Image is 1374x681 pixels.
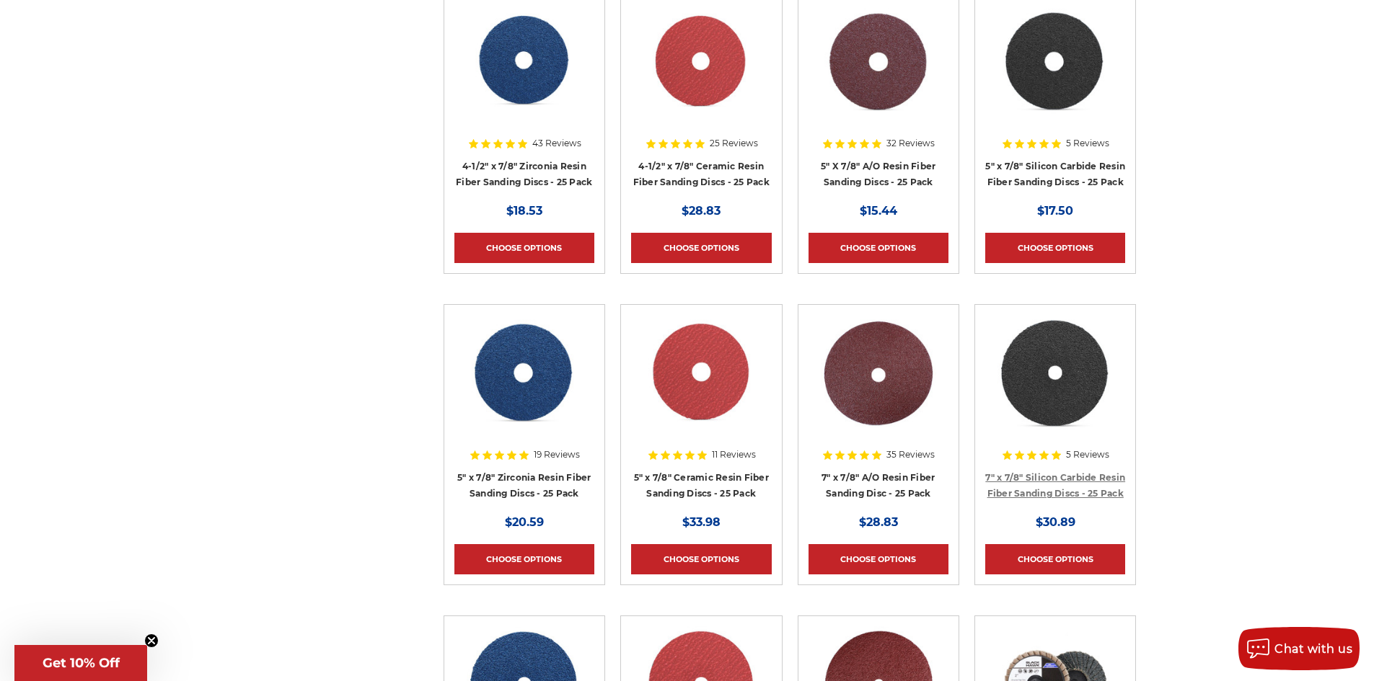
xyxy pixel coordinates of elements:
a: 5 inch zirc resin fiber disc [454,315,594,455]
span: 11 Reviews [712,450,756,459]
img: 7 inch aluminum oxide resin fiber disc [821,315,936,430]
span: $33.98 [682,515,721,529]
a: 4-1/2" x 7/8" Ceramic Resin Fiber Sanding Discs - 25 Pack [633,161,770,188]
span: $28.83 [859,515,898,529]
span: Chat with us [1274,642,1352,656]
span: 5 Reviews [1066,450,1109,459]
a: 7" x 7/8" A/O Resin Fiber Sanding Disc - 25 Pack [822,472,935,499]
a: Choose Options [454,544,594,574]
div: Get 10% OffClose teaser [14,645,147,681]
button: Chat with us [1238,627,1360,670]
a: Choose Options [454,233,594,263]
img: 5 inch aluminum oxide resin fiber disc [820,4,936,119]
a: 5" x 7/8" Zirconia Resin Fiber Sanding Discs - 25 Pack [457,472,591,499]
span: $20.59 [505,515,544,529]
img: 5 inch zirc resin fiber disc [467,315,582,430]
a: 5" x 7/8" Ceramic Resin Fiber Sanding Discs - 25 Pack [634,472,769,499]
span: 43 Reviews [532,139,581,148]
span: 35 Reviews [886,450,935,459]
img: 7 Inch Silicon Carbide Resin Fiber Disc [998,315,1113,430]
span: 25 Reviews [710,139,758,148]
a: 4-1/2" zirc resin fiber disc [454,4,594,143]
a: Choose Options [985,233,1125,263]
a: 5 inch aluminum oxide resin fiber disc [809,4,948,143]
a: 4-1/2" x 7/8" Zirconia Resin Fiber Sanding Discs - 25 Pack [456,161,592,188]
img: 5 Inch Silicon Carbide Resin Fiber Disc [998,4,1113,119]
img: 5" x 7/8" Ceramic Resin Fibre Disc [643,315,759,430]
a: 5" X 7/8" A/O Resin Fiber Sanding Discs - 25 Pack [821,161,935,188]
a: Choose Options [809,233,948,263]
a: Choose Options [985,544,1125,574]
a: Choose Options [809,544,948,574]
span: $17.50 [1037,204,1073,218]
button: Close teaser [144,633,159,648]
a: 7 inch aluminum oxide resin fiber disc [809,315,948,455]
img: 4-1/2" zirc resin fiber disc [466,4,582,119]
span: $30.89 [1036,515,1075,529]
span: Get 10% Off [43,655,120,671]
span: 19 Reviews [534,450,580,459]
a: Choose Options [631,544,771,574]
a: 5" x 7/8" Silicon Carbide Resin Fiber Sanding Discs - 25 Pack [985,161,1125,188]
a: 7 Inch Silicon Carbide Resin Fiber Disc [985,315,1125,455]
span: $18.53 [506,204,542,218]
img: 4-1/2" ceramic resin fiber disc [643,4,759,119]
a: Choose Options [631,233,771,263]
span: $28.83 [682,204,721,218]
span: 5 Reviews [1066,139,1109,148]
a: 5 Inch Silicon Carbide Resin Fiber Disc [985,4,1125,143]
a: 4-1/2" ceramic resin fiber disc [631,4,771,143]
a: 7" x 7/8" Silicon Carbide Resin Fiber Sanding Discs - 25 Pack [985,472,1125,499]
a: 5" x 7/8" Ceramic Resin Fibre Disc [631,315,771,455]
span: $15.44 [860,204,897,218]
span: 32 Reviews [886,139,935,148]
